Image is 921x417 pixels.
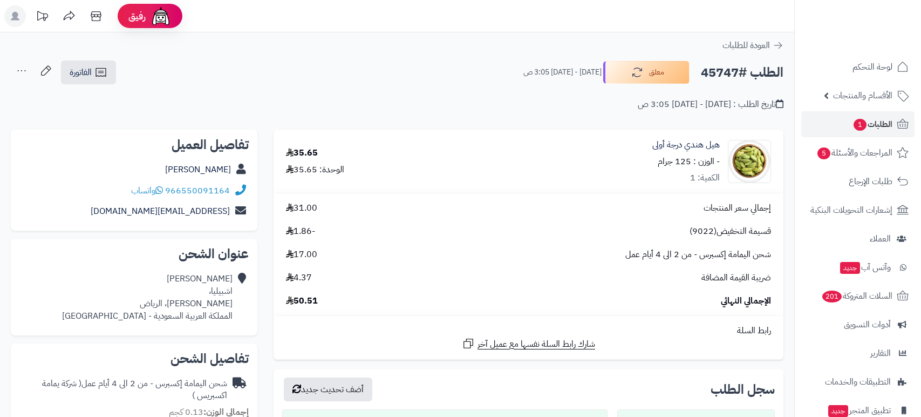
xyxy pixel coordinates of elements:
[870,231,891,246] span: العملاء
[721,295,771,307] span: الإجمالي النهائي
[821,288,892,304] span: السلات المتروكة
[29,5,56,30] a: تحديثات المنصة
[870,346,891,361] span: التقارير
[638,98,783,111] div: تاريخ الطلب : [DATE] - [DATE] 3:05 ص
[286,164,344,176] div: الوحدة: 35.65
[704,202,771,214] span: إجمالي سعر المنتجات
[19,352,249,365] h2: تفاصيل الشحن
[462,337,595,351] a: شارك رابط السلة نفسها مع عميل آخر
[848,29,911,51] img: logo-2.png
[801,226,915,252] a: العملاء
[801,312,915,338] a: أدوات التسويق
[817,147,830,159] span: 5
[42,377,227,402] span: ( شركة يمامة اكسبريس )
[833,88,892,103] span: الأقسام والمنتجات
[278,325,779,337] div: رابط السلة
[690,172,720,184] div: الكمية: 1
[286,248,317,261] span: 17.00
[839,260,891,275] span: وآتس آب
[150,5,172,27] img: ai-face.png
[801,169,915,194] a: طلبات الإرجاع
[801,340,915,366] a: التقارير
[801,140,915,166] a: المراجعات والأسئلة5
[701,62,783,84] h2: الطلب #45747
[625,248,771,261] span: شحن اليمامة إكسبرس - من 2 الى 4 أيام عمل
[131,184,163,197] a: واتساب
[61,60,116,84] a: الفاتورة
[722,39,783,52] a: العودة للطلبات
[286,147,318,159] div: 35.65
[801,111,915,137] a: الطلبات1
[801,254,915,280] a: وآتس آبجديد
[286,202,317,214] span: 31.00
[652,139,720,151] a: هيل هندي درجة أولى
[722,39,770,52] span: العودة للطلبات
[849,174,892,189] span: طلبات الإرجاع
[91,205,230,218] a: [EMAIL_ADDRESS][DOMAIN_NAME]
[844,317,891,332] span: أدوات التسويق
[816,145,892,160] span: المراجعات والأسئلة
[822,291,842,302] span: 201
[523,67,602,78] small: [DATE] - [DATE] 3:05 ص
[70,66,92,79] span: الفاتورة
[728,140,770,183] img: %20%D9%87%D9%8A%D9%84-90x90.jpg
[825,374,891,389] span: التطبيقات والخدمات
[801,369,915,395] a: التطبيقات والخدمات
[62,273,233,322] div: [PERSON_NAME] اشبيليا، [PERSON_NAME]، الرياض المملكة العربية السعودية - [GEOGRAPHIC_DATA]
[801,54,915,80] a: لوحة التحكم
[165,184,230,197] a: 966550091164
[852,59,892,75] span: لوحة التحكم
[690,225,771,238] span: قسيمة التخفيض(9022)
[19,247,249,260] h2: عنوان الشحن
[854,119,867,131] span: 1
[19,138,249,151] h2: تفاصيل العميل
[801,283,915,309] a: السلات المتروكة201
[658,155,720,168] small: - الوزن : 125 جرام
[701,272,771,284] span: ضريبة القيمة المضافة
[19,378,227,402] div: شحن اليمامة إكسبرس - من 2 الى 4 أيام عمل
[286,272,312,284] span: 4.37
[852,117,892,132] span: الطلبات
[810,203,892,218] span: إشعارات التحويلات البنكية
[286,295,318,307] span: 50.51
[840,262,860,274] span: جديد
[128,10,146,23] span: رفيق
[165,163,231,176] a: [PERSON_NAME]
[711,383,775,396] h3: سجل الطلب
[603,61,690,84] button: معلق
[477,338,595,351] span: شارك رابط السلة نفسها مع عميل آخر
[801,197,915,223] a: إشعارات التحويلات البنكية
[284,378,372,401] button: أضف تحديث جديد
[286,225,315,238] span: -1.86
[828,405,848,417] span: جديد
